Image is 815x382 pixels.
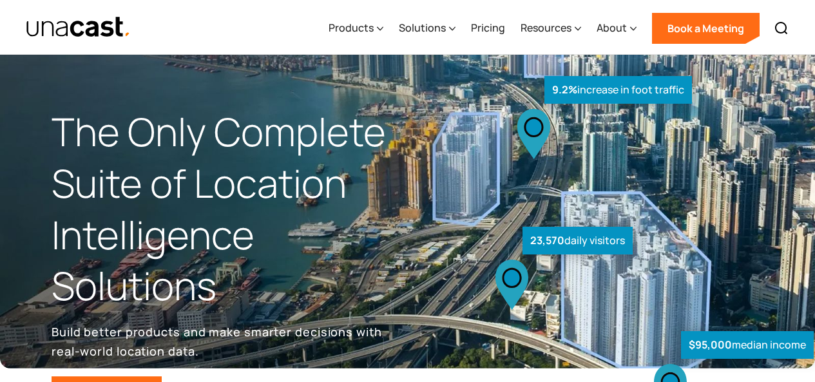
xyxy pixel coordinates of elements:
[399,2,455,55] div: Solutions
[523,227,633,254] div: daily visitors
[26,16,131,39] img: Unacast text logo
[399,20,446,35] div: Solutions
[597,2,637,55] div: About
[26,16,131,39] a: home
[774,21,789,36] img: Search icon
[329,20,374,35] div: Products
[544,76,692,104] div: increase in foot traffic
[530,233,564,247] strong: 23,570
[681,331,814,359] div: median income
[329,2,383,55] div: Products
[652,13,760,44] a: Book a Meeting
[471,2,505,55] a: Pricing
[52,322,387,361] p: Build better products and make smarter decisions with real-world location data.
[597,20,627,35] div: About
[52,106,408,312] h1: The Only Complete Suite of Location Intelligence Solutions
[689,338,732,352] strong: $95,000
[552,82,577,97] strong: 9.2%
[521,2,581,55] div: Resources
[521,20,571,35] div: Resources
